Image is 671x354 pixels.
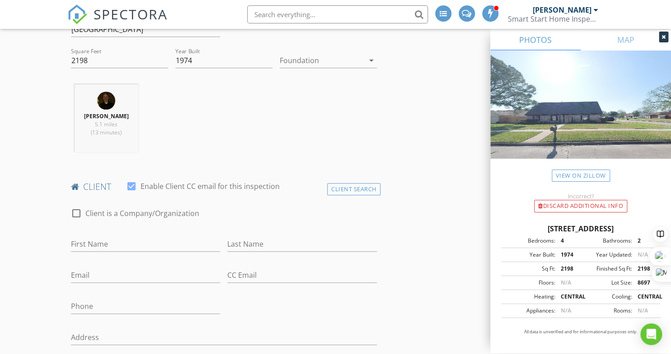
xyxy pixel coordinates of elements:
div: Incorrect? [490,193,671,200]
div: Year Built: [504,251,555,259]
div: Finished Sq Ft: [581,265,632,273]
div: CENTRAL [632,293,657,301]
div: Client Search [327,183,380,195]
span: SPECTORA [94,5,168,23]
span: N/A [560,307,571,314]
div: Year Updated: [581,251,632,259]
div: Heating: [504,293,555,301]
div: [PERSON_NAME] [533,5,591,14]
h4: client [71,181,377,193]
i: arrow_drop_down [366,55,377,66]
div: Open Intercom Messenger [640,323,662,345]
div: Bedrooms: [504,237,555,245]
a: SPECTORA [67,12,168,31]
label: Client is a Company/Organization [85,209,199,218]
div: 2 [632,237,657,245]
a: MAP [581,29,671,51]
div: 4 [555,237,581,245]
a: View on Zillow [552,170,610,182]
span: N/A [637,251,648,258]
label: Enable Client CC email for this inspection [141,182,280,191]
div: Sq Ft: [504,265,555,273]
input: Search everything... [247,5,428,23]
div: [STREET_ADDRESS] [501,223,660,234]
span: N/A [560,279,571,286]
span: 5.1 miles [95,120,117,128]
div: Appliances: [504,307,555,315]
div: Smart Start Home Inspection, PLLC [508,14,598,23]
div: 2198 [555,265,581,273]
img: streetview [490,51,671,180]
div: Cooling: [581,293,632,301]
span: N/A [637,307,648,314]
img: The Best Home Inspection Software - Spectora [67,5,87,24]
div: Floors: [504,279,555,287]
div: Bathrooms: [581,237,632,245]
p: All data is unverified and for informational purposes only. [501,329,660,335]
div: Rooms: [581,307,632,315]
img: 24615036cb0541acb8dd15870df7cceb_1_201_a.jpeg [97,92,115,110]
div: Discard Additional info [534,200,627,212]
div: 2198 [632,265,657,273]
strong: [PERSON_NAME] [84,112,129,120]
div: CENTRAL [555,293,581,301]
div: 1974 [555,251,581,259]
div: Lot Size: [581,279,632,287]
span: (13 minutes) [91,129,122,136]
div: 8697 [632,279,657,287]
a: PHOTOS [490,29,581,51]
